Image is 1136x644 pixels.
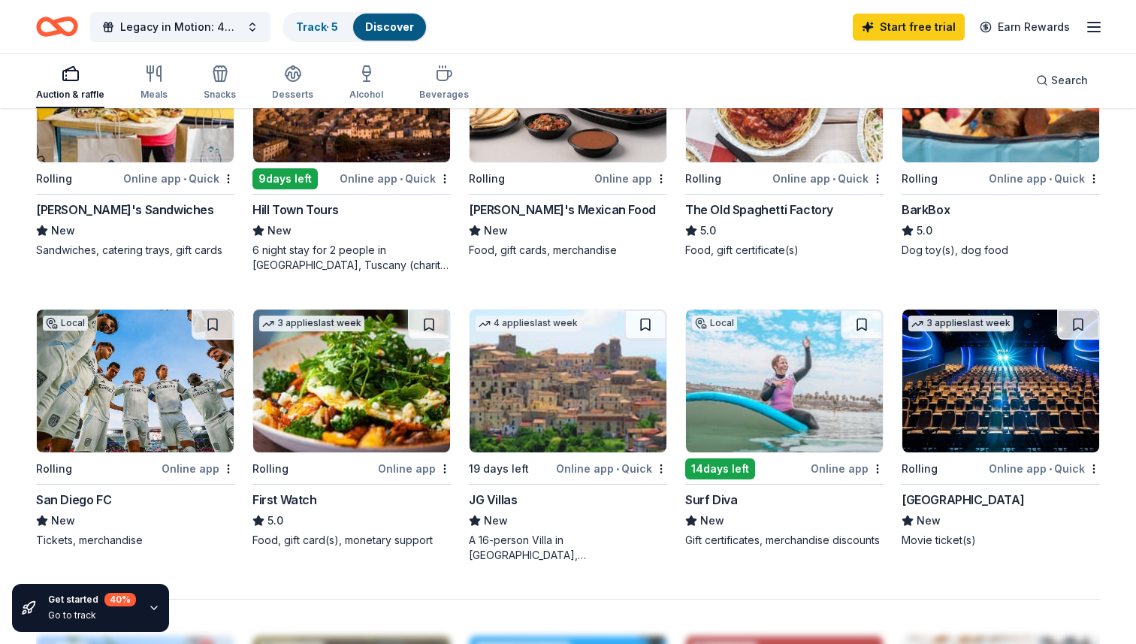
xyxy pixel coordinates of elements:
[51,222,75,240] span: New
[469,460,529,478] div: 19 days left
[252,168,318,189] div: 9 days left
[36,491,111,509] div: San Diego FC
[36,59,104,108] button: Auction & raffle
[37,310,234,452] img: Image for San Diego FC
[104,593,136,606] div: 40 %
[183,173,186,185] span: •
[469,309,667,563] a: Image for JG Villas4 applieslast week19 days leftOnline app•QuickJG VillasNewA 16-person Villa in...
[340,169,451,188] div: Online app Quick
[36,201,214,219] div: [PERSON_NAME]'s Sandwiches
[296,20,338,33] a: Track· 5
[272,59,313,108] button: Desserts
[685,458,755,479] div: 14 days left
[853,14,965,41] a: Start free trial
[616,463,619,475] span: •
[1049,173,1052,185] span: •
[685,533,884,548] div: Gift certificates, merchandise discounts
[378,459,451,478] div: Online app
[476,316,581,331] div: 4 applies last week
[48,609,136,621] div: Go to track
[349,59,383,108] button: Alcohol
[36,170,72,188] div: Rolling
[469,491,517,509] div: JG Villas
[772,169,884,188] div: Online app Quick
[259,316,364,331] div: 3 applies last week
[685,243,884,258] div: Food, gift certificate(s)
[36,309,234,548] a: Image for San Diego FCLocalRollingOnline appSan Diego FCNewTickets, merchandise
[140,59,168,108] button: Meals
[685,491,737,509] div: Surf Diva
[484,222,508,240] span: New
[419,59,469,108] button: Beverages
[902,460,938,478] div: Rolling
[700,222,716,240] span: 5.0
[36,89,104,101] div: Auction & raffle
[908,316,1014,331] div: 3 applies last week
[204,89,236,101] div: Snacks
[832,173,835,185] span: •
[252,19,451,273] a: Image for Hill Town Tours 3 applieslast week9days leftOnline app•QuickHill Town ToursNew6 night s...
[267,512,283,530] span: 5.0
[902,491,1024,509] div: [GEOGRAPHIC_DATA]
[204,59,236,108] button: Snacks
[917,222,932,240] span: 5.0
[252,460,289,478] div: Rolling
[556,459,667,478] div: Online app Quick
[1024,65,1100,95] button: Search
[469,243,667,258] div: Food, gift cards, merchandise
[469,19,667,258] a: Image for Lolita's Mexican FoodLocalRollingOnline app[PERSON_NAME]'s Mexican FoodNewFood, gift ca...
[36,243,234,258] div: Sandwiches, catering trays, gift cards
[989,169,1100,188] div: Online app Quick
[252,243,451,273] div: 6 night stay for 2 people in [GEOGRAPHIC_DATA], Tuscany (charity rate is $1380; retails at $2200;...
[470,310,666,452] img: Image for JG Villas
[252,201,339,219] div: Hill Town Tours
[1051,71,1088,89] span: Search
[253,310,450,452] img: Image for First Watch
[272,89,313,101] div: Desserts
[400,173,403,185] span: •
[902,309,1100,548] a: Image for Cinépolis3 applieslast weekRollingOnline app•Quick[GEOGRAPHIC_DATA]NewMovie ticket(s)
[43,316,88,331] div: Local
[469,533,667,563] div: A 16-person Villa in [GEOGRAPHIC_DATA], [GEOGRAPHIC_DATA], [GEOGRAPHIC_DATA] for 7days/6nights (R...
[686,310,883,452] img: Image for Surf Diva
[685,309,884,548] a: Image for Surf DivaLocal14days leftOnline appSurf DivaNewGift certificates, merchandise discounts
[267,222,292,240] span: New
[252,533,451,548] div: Food, gift card(s), monetary support
[36,460,72,478] div: Rolling
[123,169,234,188] div: Online app Quick
[594,169,667,188] div: Online app
[349,89,383,101] div: Alcohol
[51,512,75,530] span: New
[36,533,234,548] div: Tickets, merchandise
[917,512,941,530] span: New
[120,18,240,36] span: Legacy in Motion: 40 Women Over 40 Owning their Story
[36,9,78,44] a: Home
[419,89,469,101] div: Beverages
[365,20,414,33] a: Discover
[685,201,833,219] div: The Old Spaghetti Factory
[282,12,428,42] button: Track· 5Discover
[700,512,724,530] span: New
[902,533,1100,548] div: Movie ticket(s)
[692,316,737,331] div: Local
[469,201,656,219] div: [PERSON_NAME]'s Mexican Food
[1049,463,1052,475] span: •
[48,593,136,606] div: Get started
[484,512,508,530] span: New
[252,491,317,509] div: First Watch
[140,89,168,101] div: Meals
[685,170,721,188] div: Rolling
[469,170,505,188] div: Rolling
[90,12,270,42] button: Legacy in Motion: 40 Women Over 40 Owning their Story
[971,14,1079,41] a: Earn Rewards
[252,309,451,548] a: Image for First Watch3 applieslast weekRollingOnline appFirst Watch5.0Food, gift card(s), monetar...
[811,459,884,478] div: Online app
[162,459,234,478] div: Online app
[902,19,1100,258] a: Image for BarkBoxTop rated17 applieslast weekRollingOnline app•QuickBarkBox5.0Dog toy(s), dog food
[36,19,234,258] a: Image for Ike's Sandwiches1 applylast weekRollingOnline app•Quick[PERSON_NAME]'s SandwichesNewSan...
[902,243,1100,258] div: Dog toy(s), dog food
[989,459,1100,478] div: Online app Quick
[902,170,938,188] div: Rolling
[902,310,1099,452] img: Image for Cinépolis
[685,19,884,258] a: Image for The Old Spaghetti Factory6 applieslast weekRollingOnline app•QuickThe Old Spaghetti Fac...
